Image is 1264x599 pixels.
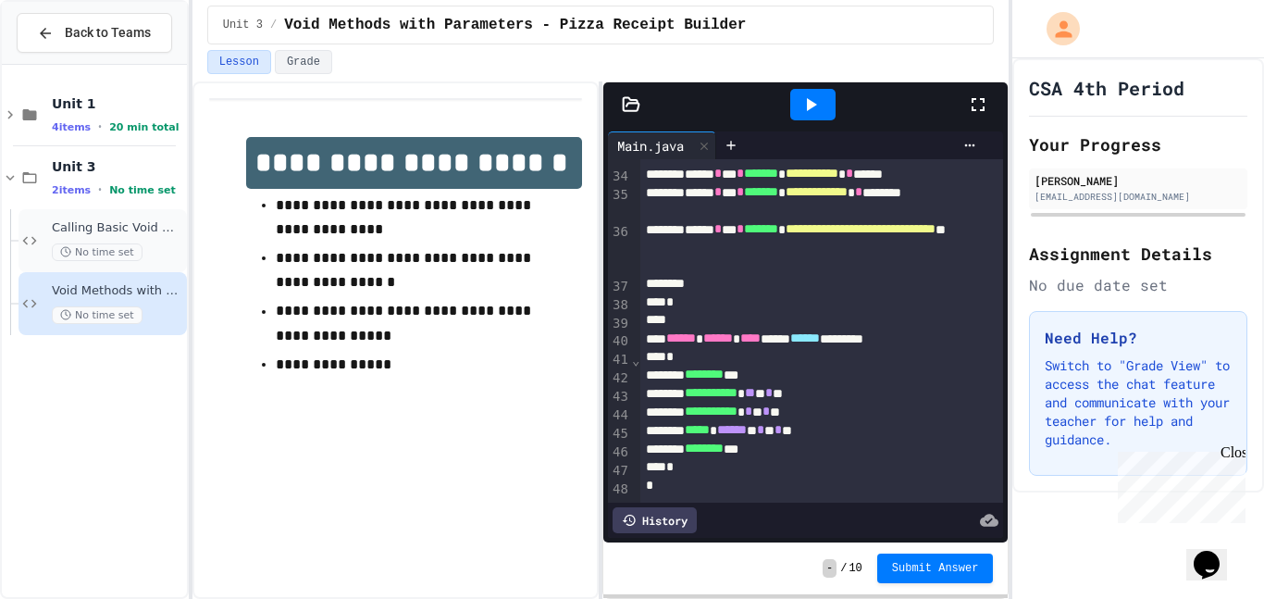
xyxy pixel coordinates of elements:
[1029,241,1247,267] h2: Assignment Details
[109,121,179,133] span: 20 min total
[17,13,172,53] button: Back to Teams
[608,131,716,159] div: Main.java
[608,369,631,388] div: 42
[608,315,631,333] div: 39
[52,220,183,236] span: Calling Basic Void Methods
[284,14,746,36] span: Void Methods with Parameters - Pizza Receipt Builder
[1029,75,1184,101] h1: CSA 4th Period
[52,306,143,324] span: No time set
[1186,525,1245,580] iframe: chat widget
[608,186,631,223] div: 35
[877,554,994,583] button: Submit Answer
[7,7,128,118] div: Chat with us now!Close
[52,121,91,133] span: 4 items
[608,462,631,480] div: 47
[207,50,271,74] button: Lesson
[608,351,631,369] div: 41
[608,443,631,462] div: 46
[613,507,697,533] div: History
[52,158,183,175] span: Unit 3
[65,23,151,43] span: Back to Teams
[631,353,640,368] span: Fold line
[608,332,631,351] div: 40
[98,119,102,134] span: •
[52,95,183,112] span: Unit 1
[608,278,631,296] div: 37
[1035,172,1242,189] div: [PERSON_NAME]
[892,561,979,576] span: Submit Answer
[52,283,183,299] span: Void Methods with Parameters - Pizza Receipt Builder
[1035,190,1242,204] div: [EMAIL_ADDRESS][DOMAIN_NAME]
[849,561,861,576] span: 10
[608,296,631,315] div: 38
[109,184,176,196] span: No time set
[1029,131,1247,157] h2: Your Progress
[223,18,263,32] span: Unit 3
[608,406,631,425] div: 44
[608,136,693,156] div: Main.java
[1045,356,1232,449] p: Switch to "Grade View" to access the chat feature and communicate with your teacher for help and ...
[98,182,102,197] span: •
[1029,274,1247,296] div: No due date set
[52,184,91,196] span: 2 items
[840,561,847,576] span: /
[608,168,631,186] div: 34
[1110,444,1245,523] iframe: chat widget
[52,243,143,261] span: No time set
[1027,7,1084,50] div: My Account
[608,388,631,406] div: 43
[1045,327,1232,349] h3: Need Help?
[608,223,631,279] div: 36
[275,50,332,74] button: Grade
[608,425,631,443] div: 45
[608,480,631,499] div: 48
[270,18,277,32] span: /
[823,559,836,578] span: -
